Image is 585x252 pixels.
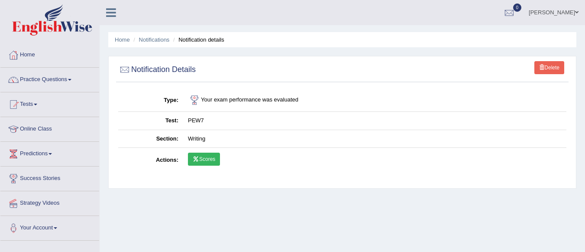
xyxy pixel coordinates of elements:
a: Tests [0,92,99,114]
a: Delete [534,61,564,74]
a: Scores [188,153,220,166]
a: Predictions [0,142,99,164]
a: Success Stories [0,167,99,188]
a: Strategy Videos [0,191,99,213]
span: 0 [513,3,522,12]
td: Your exam performance was evaluated [183,89,566,112]
th: Section [118,130,183,148]
a: Home [115,36,130,43]
th: Type [118,89,183,112]
a: Practice Questions [0,68,99,89]
td: Writing [183,130,566,148]
a: Notifications [139,36,170,43]
a: Home [0,43,99,65]
th: Actions [118,148,183,173]
a: Online Class [0,117,99,139]
th: Test [118,112,183,130]
a: Your Account [0,216,99,238]
li: Notification details [171,36,224,44]
td: PEW7 [183,112,566,130]
h2: Notification Details [118,63,196,76]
